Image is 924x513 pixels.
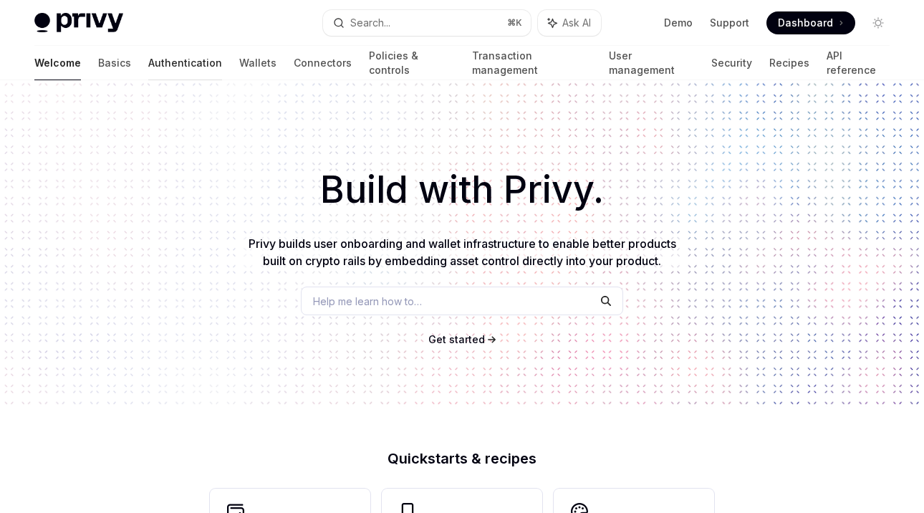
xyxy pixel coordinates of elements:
[664,16,693,30] a: Demo
[350,14,390,32] div: Search...
[538,10,601,36] button: Ask AI
[609,46,694,80] a: User management
[766,11,855,34] a: Dashboard
[369,46,455,80] a: Policies & controls
[210,451,714,466] h2: Quickstarts & recipes
[778,16,833,30] span: Dashboard
[34,13,123,33] img: light logo
[249,236,676,268] span: Privy builds user onboarding and wallet infrastructure to enable better products built on crypto ...
[34,46,81,80] a: Welcome
[294,46,352,80] a: Connectors
[239,46,276,80] a: Wallets
[472,46,592,80] a: Transaction management
[769,46,809,80] a: Recipes
[867,11,890,34] button: Toggle dark mode
[148,46,222,80] a: Authentication
[98,46,131,80] a: Basics
[313,294,422,309] span: Help me learn how to…
[323,10,530,36] button: Search...⌘K
[428,332,485,347] a: Get started
[562,16,591,30] span: Ask AI
[827,46,890,80] a: API reference
[711,46,752,80] a: Security
[23,162,901,218] h1: Build with Privy.
[710,16,749,30] a: Support
[428,333,485,345] span: Get started
[507,17,522,29] span: ⌘ K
